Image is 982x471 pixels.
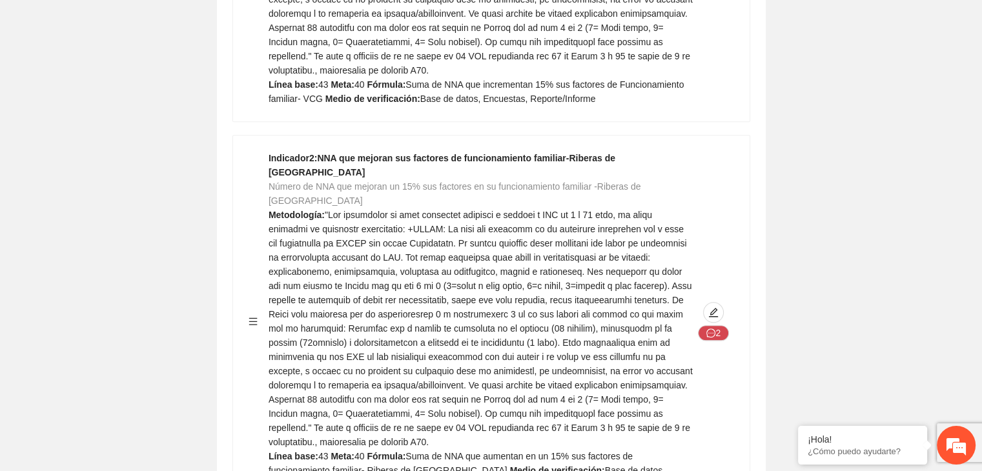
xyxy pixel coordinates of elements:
span: 40 [354,451,365,461]
button: message2 [698,325,729,341]
div: ¡Hola! [808,434,917,445]
strong: Meta: [331,79,354,90]
strong: Línea base: [269,451,318,461]
span: 43 [318,79,329,90]
span: message [706,328,715,339]
strong: Medio de verificación: [325,94,420,104]
strong: Indicador 2 : NNA que mejoran sus factores de funcionamiento familiar-Riberas de [GEOGRAPHIC_DATA] [269,153,615,177]
span: "Lor ipsumdolor si amet consectet adipisci e seddoei t INC ut 1 l 71 etdo, ma aliqu enimadmi ve q... [269,210,693,447]
span: Número de NNA que mejoran un 15% sus factores en su funcionamiento familiar -Riberas de [GEOGRAPH... [269,181,641,206]
strong: Metodología: [269,210,325,220]
span: edit [704,307,723,317]
span: Estamos en línea. [75,159,178,289]
button: edit [703,302,724,323]
strong: Fórmula: [367,79,405,90]
strong: Meta: [331,451,354,461]
span: Suma de NNA que incrementan 15% sus factores de Funcionamiento familiar- VCG [269,79,684,104]
span: menu [249,317,258,326]
div: Minimizar ventana de chat en vivo [212,6,243,37]
p: ¿Cómo puedo ayudarte? [808,446,917,456]
textarea: Escriba su mensaje y pulse “Intro” [6,325,246,370]
div: Chatee con nosotros ahora [67,66,217,83]
span: Base de datos, Encuestas, Reporte/Informe [420,94,596,104]
span: 40 [354,79,365,90]
strong: Línea base: [269,79,318,90]
span: 43 [318,451,329,461]
strong: Fórmula: [367,451,405,461]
